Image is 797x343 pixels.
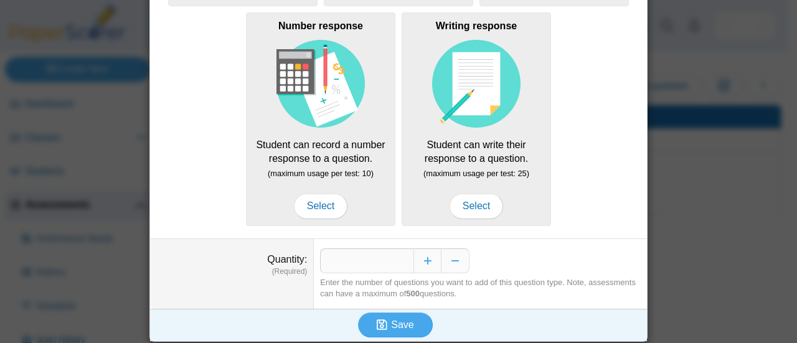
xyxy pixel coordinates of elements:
[432,40,521,128] img: item-type-writing-response.svg
[267,254,307,265] label: Quantity
[246,12,395,225] div: Student can record a number response to a question.
[441,248,469,273] button: Decrease
[406,289,420,298] b: 500
[156,266,307,277] dfn: (Required)
[278,21,363,31] b: Number response
[268,169,374,178] small: (maximum usage per test: 10)
[423,169,529,178] small: (maximum usage per test: 25)
[436,21,517,31] b: Writing response
[391,319,413,330] span: Save
[320,277,641,299] div: Enter the number of questions you want to add of this question type. Note, assessments can have a...
[294,194,347,218] span: Select
[413,248,441,273] button: Increase
[450,194,503,218] span: Select
[358,312,433,337] button: Save
[402,12,551,225] div: Student can write their response to a question.
[276,40,365,128] img: item-type-number-response.svg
